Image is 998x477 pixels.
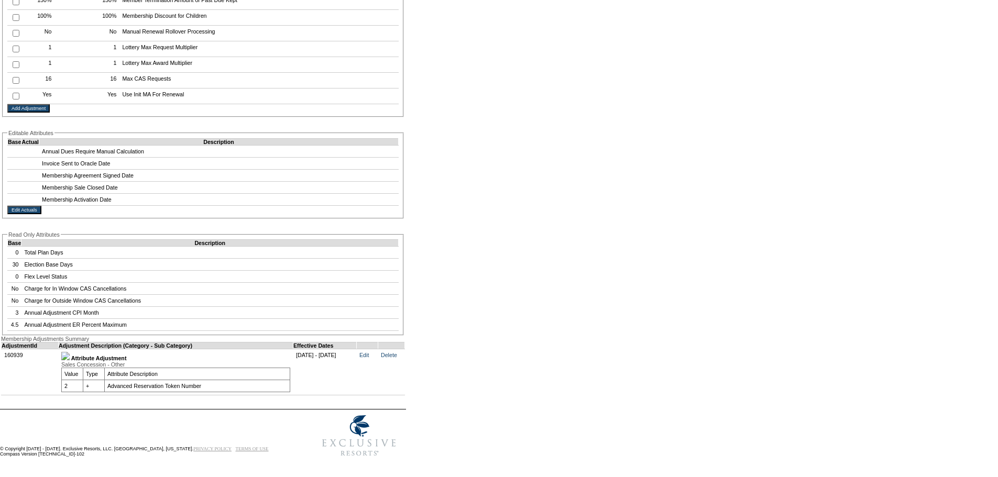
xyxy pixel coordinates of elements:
td: No [24,26,54,41]
td: + [83,380,104,392]
legend: Read Only Attributes [7,231,61,238]
legend: Editable Attributes [7,130,54,136]
td: Membership Agreement Signed Date [39,169,399,181]
td: Election Base Days [21,259,399,271]
td: Charge for In Window CAS Cancellations [21,283,399,295]
td: 160939 [2,349,59,395]
td: Description [39,138,399,145]
td: Flex Level Status [21,271,399,283]
td: 1 [89,41,119,57]
td: 16 [89,73,119,88]
td: Invoice Sent to Oracle Date [39,157,399,169]
td: Base [8,240,21,247]
td: No [8,295,21,307]
td: Attribute Description [104,368,290,380]
td: Charge for Outside Window CAS Cancellations [21,295,399,307]
td: Use Init MA For Renewal [119,88,399,104]
img: Exclusive Resorts [312,409,406,462]
td: AdjustmentId [2,342,59,349]
td: 1 [89,57,119,73]
td: No [8,283,21,295]
td: 0 [8,247,21,259]
a: TERMS OF USE [236,446,269,451]
td: Membership Discount for Children [119,10,399,26]
td: Effective Dates [293,342,357,349]
td: Manual Renewal Rollover Processing [119,26,399,41]
td: Description [21,240,399,247]
td: 1 [24,57,54,73]
td: Value [61,368,83,380]
td: Base [8,138,21,145]
td: 30 [8,259,21,271]
td: 2 [61,380,83,392]
a: Delete [381,352,397,358]
td: Actual [21,138,39,145]
td: Adjustment Description (Category - Sub Category) [58,342,293,349]
a: Edit [359,352,369,358]
td: Membership Activation Date [39,193,399,205]
td: 100% [89,10,119,26]
td: Total Plan Days [21,247,399,259]
td: 1 [24,41,54,57]
b: Attribute Adjustment [71,355,127,361]
td: Annual Adjustment CPI Month [21,307,399,319]
td: Lottery Max Award Multiplier [119,57,399,73]
div: Sales Concession - Other [61,361,290,368]
td: 16 [24,73,54,88]
td: 3 [8,307,21,319]
td: 0 [8,271,21,283]
td: Annual Adjustment ER Percent Maximum [21,319,399,331]
td: Advanced Reservation Token Number [104,380,290,392]
a: PRIVACY POLICY [193,446,232,451]
input: Add Adjustment [7,104,50,113]
td: Yes [24,88,54,104]
td: Annual Dues Require Manual Calculation [39,145,399,157]
td: [DATE] - [DATE] [293,349,357,395]
td: Max CAS Requests [119,73,399,88]
td: No [89,26,119,41]
td: Membership Sale Closed Date [39,181,399,193]
input: Edit Actuals [7,206,41,214]
td: Yes [89,88,119,104]
td: Lottery Max Request Multiplier [119,41,399,57]
td: 100% [24,10,54,26]
td: Type [83,368,104,380]
img: b_minus.gif [61,352,70,360]
div: Membership Adjustments Summary [1,336,405,342]
td: 4.5 [8,319,21,331]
